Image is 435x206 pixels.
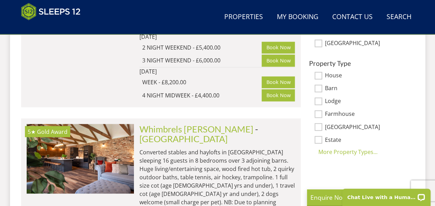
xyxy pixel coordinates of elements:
a: My Booking [274,9,321,25]
div: 4 NIGHT MIDWEEK - £4,400.00 [142,91,262,100]
a: Book Now [262,54,295,66]
p: Enquire Now [310,193,414,202]
label: Estate [325,136,409,144]
label: [GEOGRAPHIC_DATA] [325,40,409,48]
a: 5★ Gold Award [27,124,134,193]
img: whimbrels-barton-somerset-accommodation-home-holiday-sleeping-9.original.jpg [27,124,134,193]
div: 2 NIGHT WEEKEND - £5,400.00 [142,43,262,52]
a: [GEOGRAPHIC_DATA] [139,133,228,144]
span: Whimbrels Barton has been awarded a Gold Award by Visit England [37,128,67,135]
h3: Property Type [309,60,409,67]
a: Contact Us [329,9,375,25]
a: Book Now [262,42,295,53]
a: Whimbrels [PERSON_NAME] [139,123,253,134]
a: Search [384,9,414,25]
img: Sleeps 12 [21,3,81,20]
label: Lodge [325,98,409,105]
span: - [139,123,258,144]
div: 3 NIGHT WEEKEND - £6,000.00 [142,56,262,65]
a: Book Now [262,76,295,88]
a: Book Now [262,89,295,101]
a: Properties [221,9,266,25]
div: More Property Types... [309,147,409,156]
iframe: LiveChat chat widget [338,184,435,206]
div: [DATE] [139,33,233,41]
iframe: Customer reviews powered by Trustpilot [18,24,90,30]
div: WEEK - £8,200.00 [142,78,262,86]
label: House [325,72,409,80]
span: Whimbrels Barton has a 5 star rating under the Quality in Tourism Scheme [28,128,36,135]
label: [GEOGRAPHIC_DATA] [325,123,409,131]
label: Farmhouse [325,111,409,118]
div: [DATE] [139,67,233,76]
label: Barn [325,85,409,93]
